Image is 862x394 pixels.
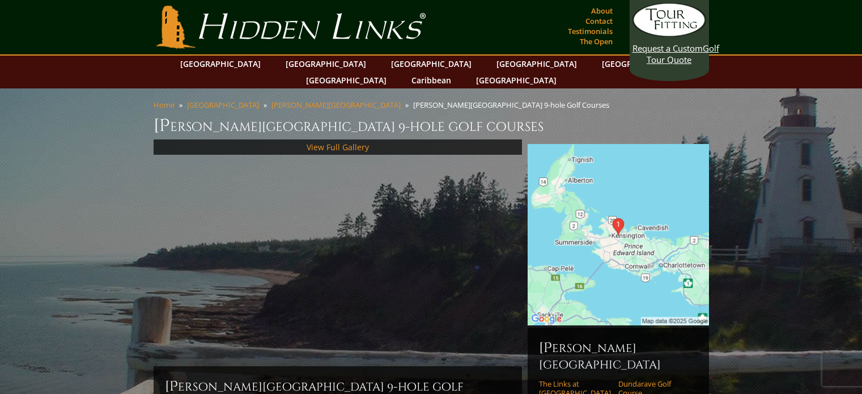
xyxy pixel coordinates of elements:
a: About [588,3,615,19]
h1: [PERSON_NAME][GEOGRAPHIC_DATA] 9-hole Golf Courses [154,115,709,137]
a: The Open [577,33,615,49]
a: Testimonials [565,23,615,39]
a: [GEOGRAPHIC_DATA] [470,72,562,88]
h6: [PERSON_NAME][GEOGRAPHIC_DATA] [539,339,698,372]
a: Request a CustomGolf Tour Quote [632,3,706,65]
a: [GEOGRAPHIC_DATA] [596,56,688,72]
a: Home [154,100,175,110]
a: View Full Gallery [307,142,369,152]
a: [GEOGRAPHIC_DATA] [491,56,583,72]
img: Google Map of 27 Hurst Rd, Kensington, PE C0B 1M0, Canada [528,144,709,325]
a: [GEOGRAPHIC_DATA] [175,56,266,72]
a: [PERSON_NAME][GEOGRAPHIC_DATA] [271,100,401,110]
li: [PERSON_NAME][GEOGRAPHIC_DATA] 9-hole Golf Courses [413,100,614,110]
a: Caribbean [406,72,457,88]
a: [GEOGRAPHIC_DATA] [280,56,372,72]
a: [GEOGRAPHIC_DATA] [300,72,392,88]
a: [GEOGRAPHIC_DATA] [187,100,259,110]
span: Request a Custom [632,43,703,54]
a: Contact [583,13,615,29]
a: [GEOGRAPHIC_DATA] [385,56,477,72]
